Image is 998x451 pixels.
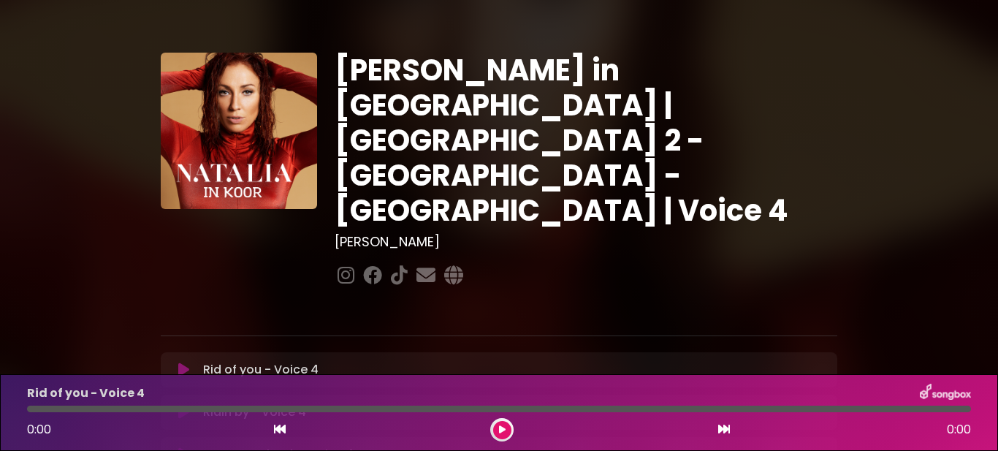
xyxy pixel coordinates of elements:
p: Rid of you - Voice 4 [203,361,319,379]
img: YTVS25JmS9CLUqXqkEhs [161,53,317,209]
span: 0:00 [947,421,971,439]
span: 0:00 [27,421,51,438]
h3: [PERSON_NAME] [335,234,838,250]
h1: [PERSON_NAME] in [GEOGRAPHIC_DATA] | [GEOGRAPHIC_DATA] 2 - [GEOGRAPHIC_DATA] - [GEOGRAPHIC_DATA] ... [335,53,838,228]
img: songbox-logo-white.png [920,384,971,403]
p: Rid of you - Voice 4 [27,384,145,402]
